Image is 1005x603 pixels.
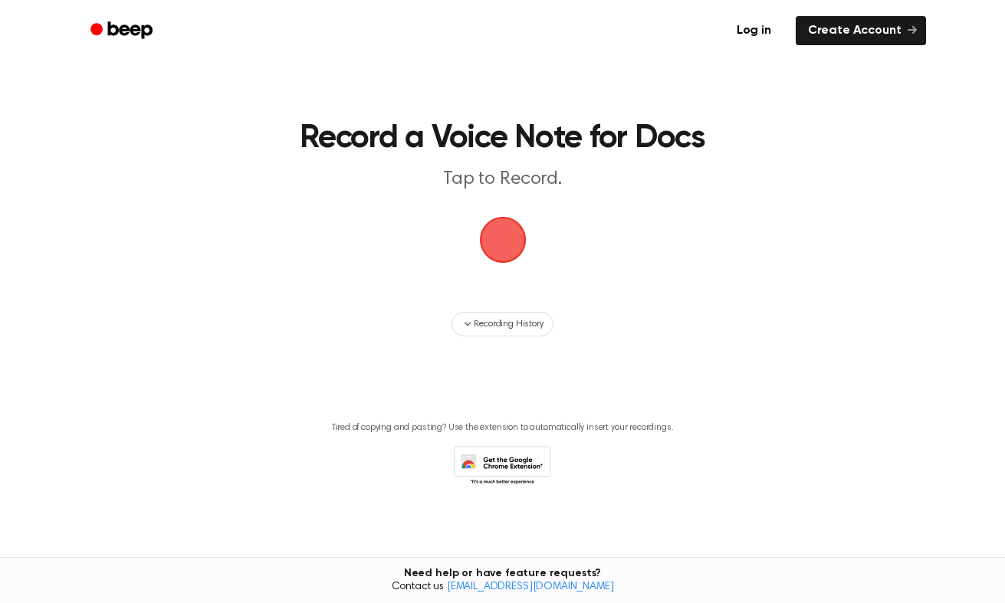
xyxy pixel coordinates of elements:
[474,317,543,331] span: Recording History
[480,217,526,263] img: Beep Logo
[166,123,839,155] h1: Record a Voice Note for Docs
[447,582,614,592] a: [EMAIL_ADDRESS][DOMAIN_NAME]
[80,16,166,46] a: Beep
[9,581,996,595] span: Contact us
[452,312,553,336] button: Recording History
[209,167,797,192] p: Tap to Record.
[332,422,674,434] p: Tired of copying and pasting? Use the extension to automatically insert your recordings.
[796,16,926,45] a: Create Account
[721,13,787,48] a: Log in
